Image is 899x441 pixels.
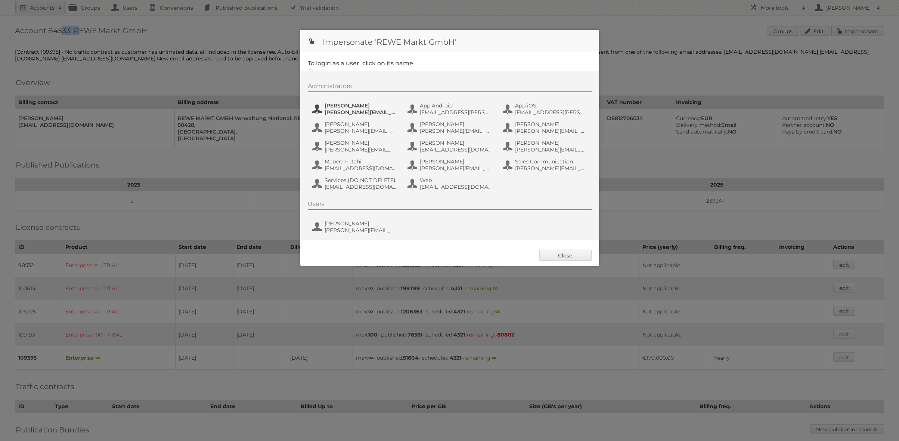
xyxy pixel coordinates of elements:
button: [PERSON_NAME] [PERSON_NAME][EMAIL_ADDRESS][PERSON_NAME][DOMAIN_NAME] [311,101,399,116]
span: [PERSON_NAME] [325,102,397,109]
span: [PERSON_NAME] [420,140,492,146]
span: [PERSON_NAME][EMAIL_ADDRESS][PERSON_NAME][DOMAIN_NAME] [420,128,492,134]
span: [EMAIL_ADDRESS][DOMAIN_NAME] [420,146,492,153]
button: [PERSON_NAME] [PERSON_NAME][EMAIL_ADDRESS][PERSON_NAME][DOMAIN_NAME] [502,139,590,154]
button: [PERSON_NAME] [PERSON_NAME][EMAIL_ADDRESS][DOMAIN_NAME] [311,219,399,234]
div: Users [308,200,592,210]
button: Web [EMAIL_ADDRESS][DOMAIN_NAME] [407,176,495,191]
span: [PERSON_NAME] [515,140,588,146]
span: [EMAIL_ADDRESS][DOMAIN_NAME] [325,165,397,172]
span: [PERSON_NAME][EMAIL_ADDRESS][DOMAIN_NAME] [325,146,397,153]
button: [PERSON_NAME] [PERSON_NAME][EMAIL_ADDRESS][PERSON_NAME][DOMAIN_NAME] [311,120,399,135]
span: Services (DO NOT DELETE) [325,177,397,184]
span: Web [420,177,492,184]
span: [PERSON_NAME] [420,158,492,165]
legend: To login as a user, click on its name [308,60,413,67]
span: [PERSON_NAME] [325,140,397,146]
span: [PERSON_NAME][EMAIL_ADDRESS][PERSON_NAME][DOMAIN_NAME] [325,128,397,134]
button: [PERSON_NAME] [PERSON_NAME][EMAIL_ADDRESS][DOMAIN_NAME] [407,157,495,172]
button: Mebera Fetahi [EMAIL_ADDRESS][DOMAIN_NAME] [311,157,399,172]
button: [PERSON_NAME] [PERSON_NAME][EMAIL_ADDRESS][PERSON_NAME][DOMAIN_NAME] [407,120,495,135]
span: [PERSON_NAME][EMAIL_ADDRESS][PERSON_NAME][DOMAIN_NAME] [515,128,588,134]
button: Services (DO NOT DELETE) [EMAIL_ADDRESS][DOMAIN_NAME] [311,176,399,191]
span: [EMAIL_ADDRESS][PERSON_NAME][DOMAIN_NAME] [515,109,588,116]
button: [PERSON_NAME] [PERSON_NAME][EMAIL_ADDRESS][PERSON_NAME][DOMAIN_NAME] [502,120,590,135]
span: App iOS [515,102,588,109]
button: App iOS [EMAIL_ADDRESS][PERSON_NAME][DOMAIN_NAME] [502,101,590,116]
span: Mebera Fetahi [325,158,397,165]
span: [PERSON_NAME] [325,121,397,128]
span: [PERSON_NAME][EMAIL_ADDRESS][PERSON_NAME][DOMAIN_NAME] [515,165,588,172]
span: Sales Communication [515,158,588,165]
button: [PERSON_NAME] [EMAIL_ADDRESS][DOMAIN_NAME] [407,139,495,154]
span: [PERSON_NAME] [515,121,588,128]
span: [PERSON_NAME][EMAIL_ADDRESS][PERSON_NAME][DOMAIN_NAME] [325,109,397,116]
button: App Android [EMAIL_ADDRESS][PERSON_NAME][DOMAIN_NAME] [407,101,495,116]
button: Sales Communication [PERSON_NAME][EMAIL_ADDRESS][PERSON_NAME][DOMAIN_NAME] [502,157,590,172]
div: Administrators [308,82,592,92]
span: [EMAIL_ADDRESS][DOMAIN_NAME] [420,184,492,190]
span: [PERSON_NAME][EMAIL_ADDRESS][PERSON_NAME][DOMAIN_NAME] [515,146,588,153]
a: Close [539,250,592,261]
span: [PERSON_NAME] [420,121,492,128]
h1: Impersonate 'REWE Markt GmbH' [300,30,599,52]
span: [PERSON_NAME] [325,220,397,227]
button: [PERSON_NAME] [PERSON_NAME][EMAIL_ADDRESS][DOMAIN_NAME] [311,139,399,154]
span: [PERSON_NAME][EMAIL_ADDRESS][DOMAIN_NAME] [325,227,397,234]
span: App Android [420,102,492,109]
span: [EMAIL_ADDRESS][PERSON_NAME][DOMAIN_NAME] [420,109,492,116]
span: [PERSON_NAME][EMAIL_ADDRESS][DOMAIN_NAME] [420,165,492,172]
span: [EMAIL_ADDRESS][DOMAIN_NAME] [325,184,397,190]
